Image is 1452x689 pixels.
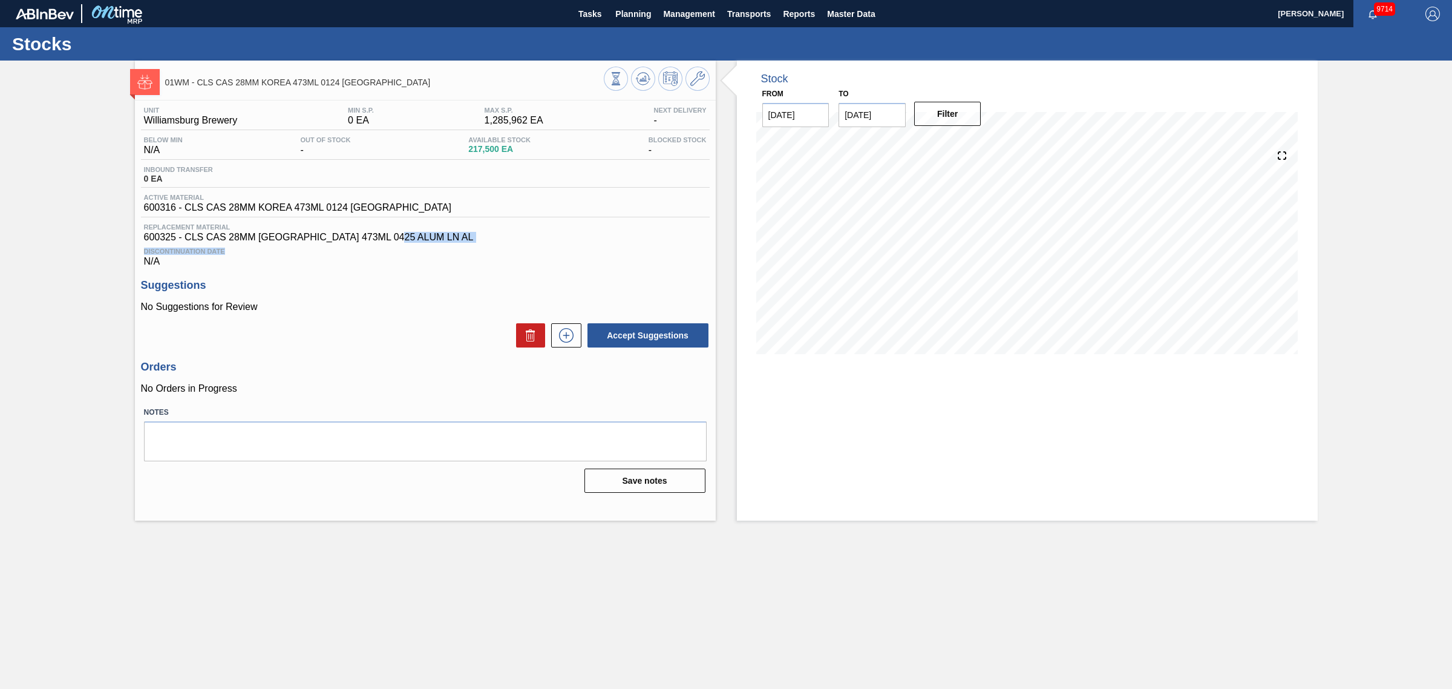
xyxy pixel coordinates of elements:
[144,248,707,255] span: Discontinuation Date
[144,174,213,183] span: 0 EA
[144,115,238,126] span: Williamsburg Brewery
[141,279,710,292] h3: Suggestions
[658,67,682,91] button: Schedule Inventory
[685,67,710,91] button: Go to Master Data / General
[762,103,829,127] input: mm/dd/yyyy
[1425,7,1440,21] img: Logout
[646,136,710,156] div: -
[485,115,543,126] span: 1,285,962 EA
[144,136,183,143] span: Below Min
[485,107,543,114] span: MAX S.P.
[651,107,710,126] div: -
[144,404,707,421] label: Notes
[16,8,74,19] img: TNhmsLtSVTkK8tSr43FrP2fwEKptu5GPRR3wAAAABJRU5ErkJggg==
[587,323,708,348] button: Accept Suggestions
[914,102,981,126] button: Filter
[141,243,710,267] div: N/A
[545,323,581,348] div: New suggestion
[137,74,152,90] img: Ícone
[510,323,545,348] div: Delete Suggestions
[839,90,848,98] label: to
[144,223,707,231] span: Replacement Material
[141,361,710,374] h3: Orders
[604,67,628,91] button: Stocks Overview
[12,37,227,51] h1: Stocks
[827,7,875,21] span: Master Data
[144,166,213,173] span: Inbound Transfer
[615,7,651,21] span: Planning
[165,78,604,87] span: 01WM - CLS CAS 28MM KOREA 473ML 0124 ALUM LN AL
[584,469,705,493] button: Save notes
[144,107,238,114] span: Unit
[761,73,788,85] div: Stock
[649,136,707,143] span: Blocked Stock
[783,7,815,21] span: Reports
[348,115,374,126] span: 0 EA
[298,136,354,156] div: -
[144,194,451,201] span: Active Material
[141,383,710,394] p: No Orders in Progress
[301,136,351,143] span: Out Of Stock
[581,322,710,349] div: Accept Suggestions
[468,136,531,143] span: Available Stock
[141,136,186,156] div: N/A
[631,67,655,91] button: Update Chart
[762,90,783,98] label: From
[468,145,531,154] span: 217,500 EA
[839,103,906,127] input: mm/dd/yyyy
[144,232,707,243] span: 600325 - CLS CAS 28MM [GEOGRAPHIC_DATA] 473ML 0425 ALUM LN AL
[141,302,710,312] p: No Suggestions for Review
[727,7,771,21] span: Transports
[1353,5,1392,22] button: Notifications
[348,107,374,114] span: MIN S.P.
[663,7,715,21] span: Management
[654,107,707,114] span: Next Delivery
[144,202,451,213] span: 600316 - CLS CAS 28MM KOREA 473ML 0124 [GEOGRAPHIC_DATA]
[1374,2,1395,16] span: 9714
[577,7,603,21] span: Tasks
